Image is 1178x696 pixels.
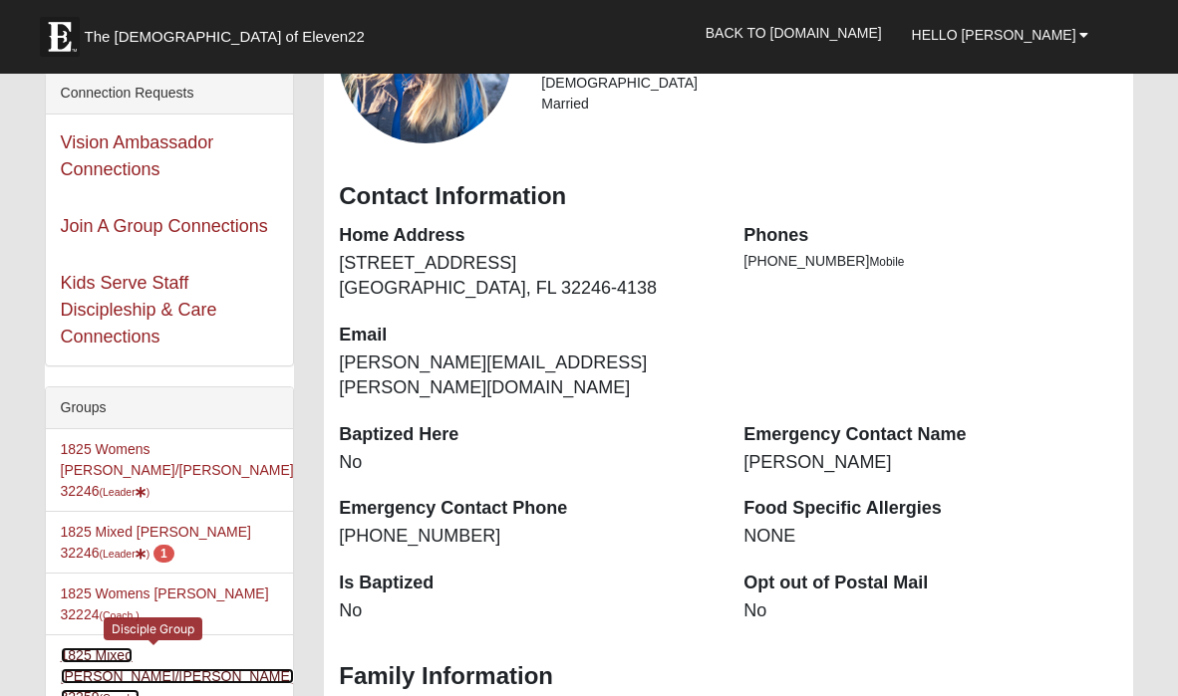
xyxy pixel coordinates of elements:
h3: Contact Information [339,182,1118,211]
dd: No [339,450,714,476]
li: [PHONE_NUMBER] [743,251,1118,272]
a: Vision Ambassador Connections [61,132,214,179]
a: 1825 Womens [PERSON_NAME]/[PERSON_NAME] 32246(Leader) [61,441,294,499]
li: Married [541,94,1118,115]
dd: [PHONE_NUMBER] [339,524,714,550]
dd: NONE [743,524,1118,550]
img: Eleven22 logo [40,17,80,57]
dt: Opt out of Postal Mail [743,571,1118,596]
span: Hello [PERSON_NAME] [912,27,1076,43]
span: number of pending members [153,545,174,563]
small: (Leader ) [99,486,149,498]
a: Back to [DOMAIN_NAME] [691,8,897,58]
dt: Baptized Here [339,422,714,448]
div: Disciple Group [104,617,202,640]
a: Join A Group Connections [61,216,268,236]
span: Mobile [869,255,904,269]
dd: [PERSON_NAME] [743,450,1118,476]
dd: [STREET_ADDRESS] [GEOGRAPHIC_DATA], FL 32246-4138 [339,251,714,302]
a: 1825 Womens [PERSON_NAME] 32224(Coach ) [61,585,269,622]
li: [DEMOGRAPHIC_DATA] [541,73,1118,94]
dt: Food Specific Allergies [743,496,1118,522]
span: The [DEMOGRAPHIC_DATA] of Eleven22 [85,27,365,47]
a: The [DEMOGRAPHIC_DATA] of Eleven22 [30,7,429,57]
dt: Emergency Contact Phone [339,496,714,522]
dt: Is Baptized [339,571,714,596]
a: 1825 Mixed [PERSON_NAME] 32246(Leader) 1 [61,524,251,561]
dt: Emergency Contact Name [743,422,1118,448]
dt: Phones [743,223,1118,249]
dt: Email [339,323,714,348]
small: (Coach ) [99,609,139,621]
a: Kids Serve Staff Discipleship & Care Connections [61,273,217,347]
dt: Home Address [339,223,714,249]
div: Groups [46,387,294,429]
dd: No [339,598,714,624]
div: Connection Requests [46,73,294,115]
a: Hello [PERSON_NAME] [897,10,1104,60]
dd: No [743,598,1118,624]
small: (Leader ) [99,548,149,560]
dd: [PERSON_NAME][EMAIL_ADDRESS][PERSON_NAME][DOMAIN_NAME] [339,350,714,401]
